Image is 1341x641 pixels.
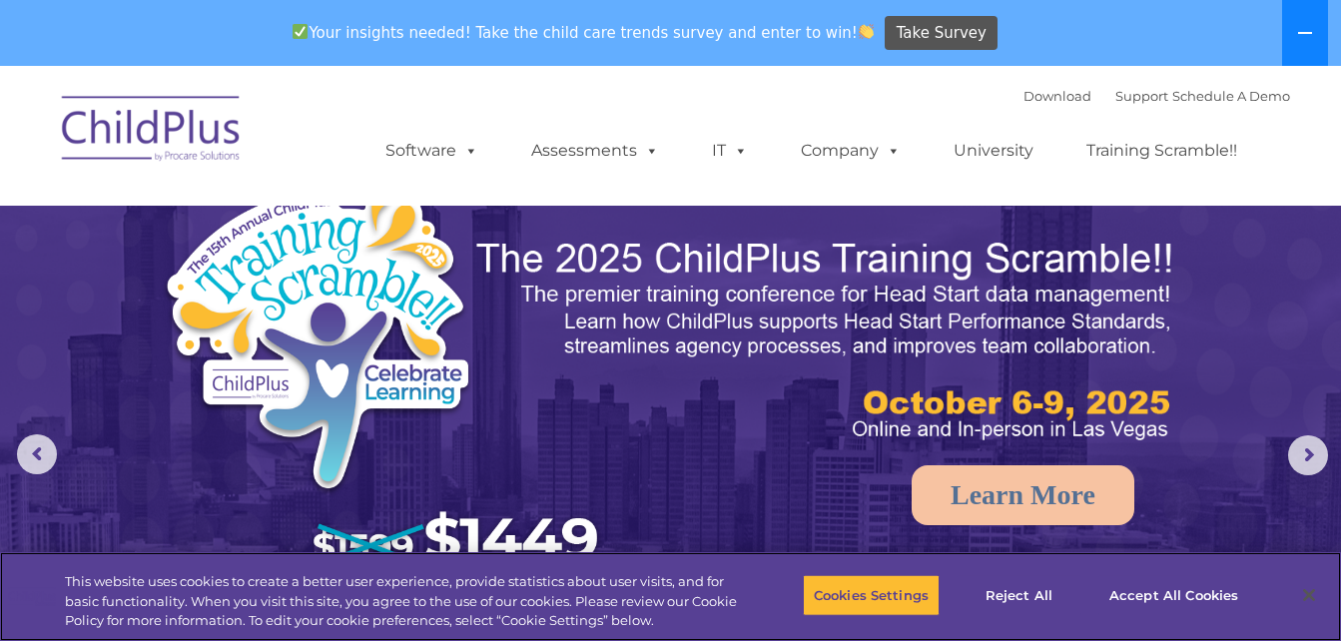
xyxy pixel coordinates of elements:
[897,16,987,51] span: Take Survey
[285,13,883,52] span: Your insights needed! Take the child care trends survey and enter to win!
[1066,131,1257,171] a: Training Scramble!!
[365,131,498,171] a: Software
[803,574,940,616] button: Cookies Settings
[957,574,1081,616] button: Reject All
[912,465,1134,525] a: Learn More
[278,214,362,229] span: Phone number
[692,131,768,171] a: IT
[934,131,1053,171] a: University
[278,132,338,147] span: Last name
[1023,88,1091,104] a: Download
[1098,574,1249,616] button: Accept All Cookies
[1023,88,1290,104] font: |
[1115,88,1168,104] a: Support
[65,572,738,631] div: This website uses cookies to create a better user experience, provide statistics about user visit...
[511,131,679,171] a: Assessments
[52,82,252,182] img: ChildPlus by Procare Solutions
[859,24,874,39] img: 👏
[885,16,998,51] a: Take Survey
[293,24,308,39] img: ✅
[1287,573,1331,617] button: Close
[781,131,921,171] a: Company
[1172,88,1290,104] a: Schedule A Demo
